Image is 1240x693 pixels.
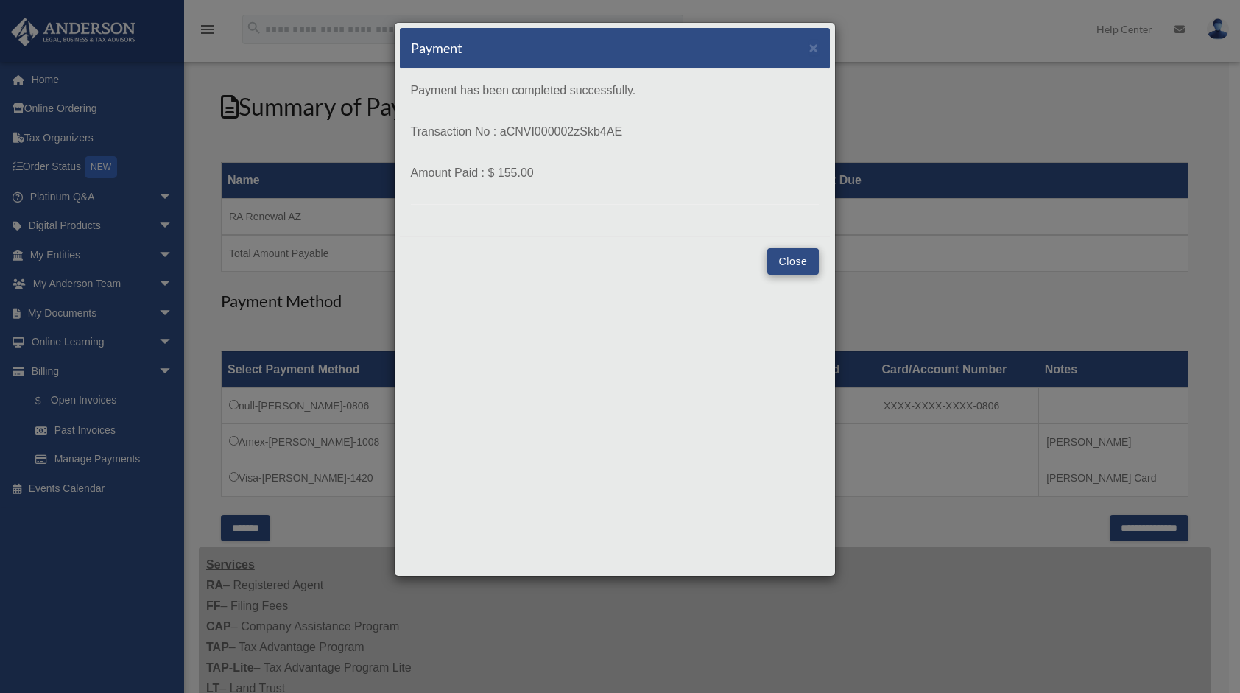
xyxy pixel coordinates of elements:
p: Payment has been completed successfully. [411,80,819,101]
button: Close [809,40,819,55]
button: Close [767,248,818,275]
h5: Payment [411,39,462,57]
span: × [809,39,819,56]
p: Transaction No : aCNVI000002zSkb4AE [411,122,819,142]
p: Amount Paid : $ 155.00 [411,163,819,183]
